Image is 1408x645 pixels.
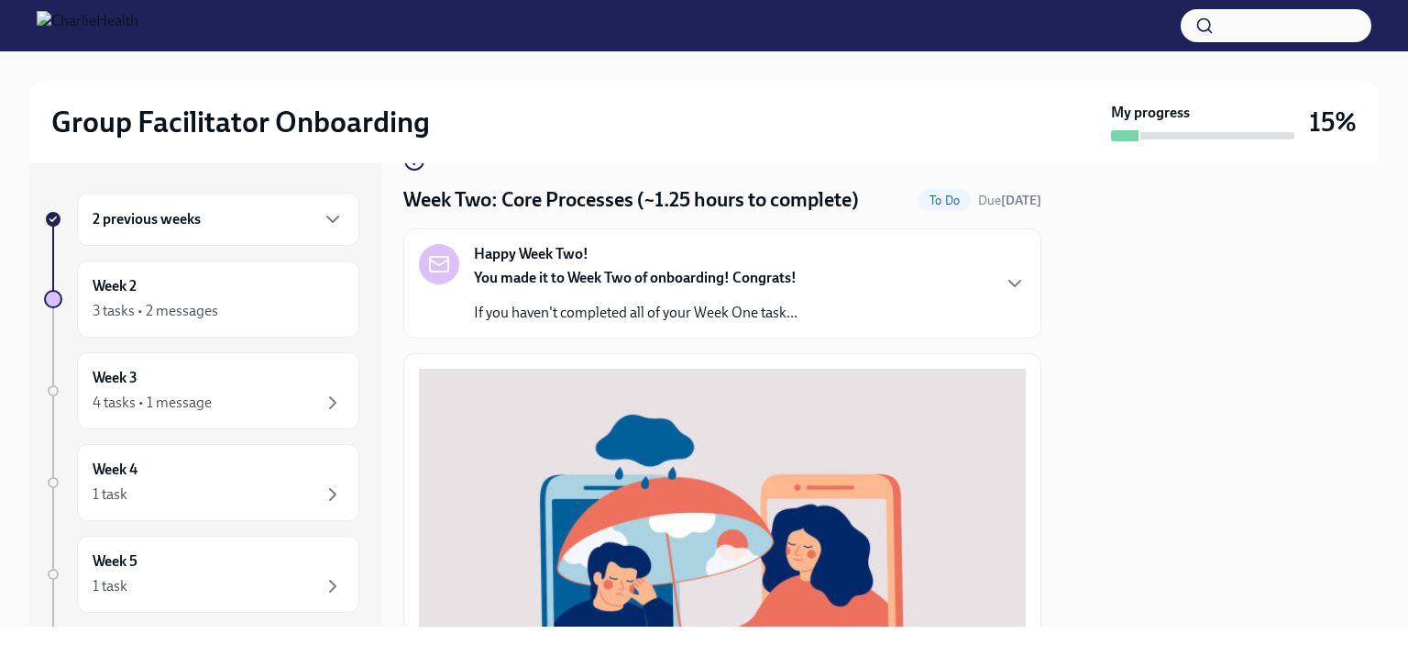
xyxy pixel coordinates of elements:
[44,352,359,429] a: Week 34 tasks • 1 message
[44,261,359,338] a: Week 23 tasks • 2 messages
[51,104,430,140] h2: Group Facilitator Onboarding
[93,576,127,596] div: 1 task
[93,209,201,229] h6: 2 previous weeks
[93,301,218,321] div: 3 tasks • 2 messages
[474,303,797,323] p: If you haven't completed all of your Week One task...
[93,393,212,413] div: 4 tasks • 1 message
[93,368,137,388] h6: Week 3
[93,551,137,572] h6: Week 5
[474,244,588,264] strong: Happy Week Two!
[44,536,359,613] a: Week 51 task
[1001,193,1041,208] strong: [DATE]
[93,460,137,480] h6: Week 4
[1309,106,1357,139] h3: 15%
[37,11,138,40] img: CharlieHealth
[978,193,1041,208] span: Due
[403,186,859,214] h4: Week Two: Core Processes (~1.25 hours to complete)
[978,192,1041,209] span: August 18th, 2025 08:00
[93,484,127,505] div: 1 task
[77,193,359,246] div: 2 previous weeks
[1111,103,1190,123] strong: My progress
[918,194,971,207] span: To Do
[474,269,797,286] strong: You made it to Week Two of onboarding! Congrats!
[93,276,137,296] h6: Week 2
[44,444,359,521] a: Week 41 task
